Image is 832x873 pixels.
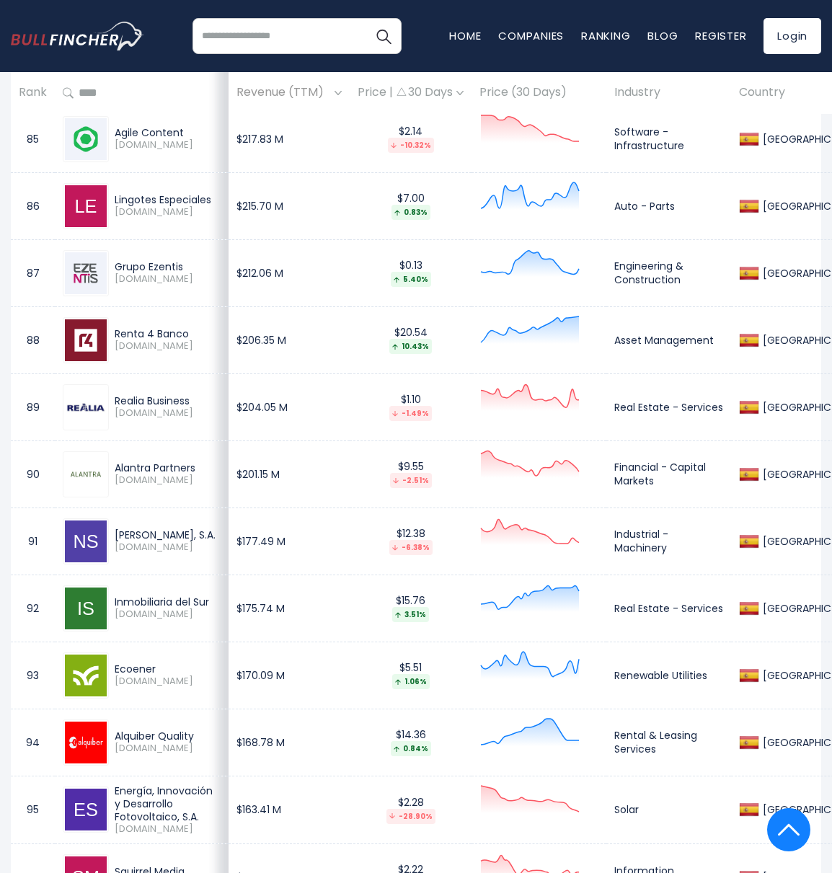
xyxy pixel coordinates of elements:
[115,206,221,218] span: [DOMAIN_NAME]
[229,306,350,373] td: $206.35 M
[11,306,55,373] td: 88
[606,508,731,575] td: Industrial - Machinery
[229,373,350,440] td: $204.05 M
[229,709,350,776] td: $168.78 M
[389,406,432,421] div: -1.49%
[358,728,464,756] div: $14.36
[11,776,55,843] td: 95
[229,575,350,642] td: $175.74 M
[11,508,55,575] td: 91
[449,28,481,43] a: Home
[606,440,731,508] td: Financial - Capital Markets
[115,273,221,285] span: [DOMAIN_NAME]
[498,28,564,43] a: Companies
[115,823,221,836] span: [DOMAIN_NAME]
[229,239,350,306] td: $212.06 M
[695,28,746,43] a: Register
[391,272,431,287] div: 5.40%
[115,139,221,151] span: [DOMAIN_NAME]
[65,453,107,495] img: ALNT.MC.png
[115,327,221,340] div: Renta 4 Banco
[115,394,221,407] div: Realia Business
[115,193,221,206] div: Lingotes Especiales
[358,594,464,622] div: $15.76
[229,508,350,575] td: $177.49 M
[65,386,107,428] img: RLIA.MC.png
[115,461,221,474] div: Alantra Partners
[358,796,464,824] div: $2.28
[115,743,221,755] span: [DOMAIN_NAME]
[358,661,464,689] div: $5.51
[606,575,731,642] td: Real Estate - Services
[392,607,429,622] div: 3.51%
[115,407,221,420] span: [DOMAIN_NAME]
[388,138,434,153] div: -10.32%
[115,126,221,139] div: Agile Content
[229,776,350,843] td: $163.41 M
[11,22,166,50] a: Go to homepage
[606,709,731,776] td: Rental & Leasing Services
[606,239,731,306] td: Engineering & Construction
[389,339,432,354] div: 10.43%
[11,172,55,239] td: 86
[65,252,107,294] img: EZE.MC.png
[358,326,464,354] div: $20.54
[11,72,55,115] th: Rank
[391,741,431,756] div: 0.84%
[229,172,350,239] td: $215.70 M
[11,575,55,642] td: 92
[392,674,430,689] div: 1.06%
[115,662,221,675] div: Ecoener
[11,440,55,508] td: 90
[366,18,402,54] button: Search
[115,608,221,621] span: [DOMAIN_NAME]
[764,18,821,54] a: Login
[236,82,331,105] span: Revenue (TTM)
[390,473,432,488] div: -2.51%
[115,595,221,608] div: Inmobiliaria del Sur
[358,86,464,101] div: Price | 30 Days
[606,642,731,709] td: Renewable Utilities
[115,784,221,824] div: Energía, Innovación y Desarrollo Fotovoltaico, S.A.
[606,776,731,843] td: Solar
[115,675,221,688] span: [DOMAIN_NAME]
[391,205,430,220] div: 0.83%
[606,72,731,115] th: Industry
[389,540,433,555] div: -6.38%
[581,28,630,43] a: Ranking
[606,172,731,239] td: Auto - Parts
[606,373,731,440] td: Real Estate - Services
[65,722,107,763] img: ALQ.MC.png
[115,541,221,554] span: [DOMAIN_NAME]
[115,474,221,487] span: [DOMAIN_NAME]
[11,373,55,440] td: 89
[229,642,350,709] td: $170.09 M
[358,460,464,488] div: $9.55
[606,105,731,172] td: Software - Infrastructure
[65,319,107,361] img: R4.MC.png
[472,72,606,115] th: Price (30 Days)
[115,730,221,743] div: Alquiber Quality
[386,809,435,824] div: -28.90%
[11,709,55,776] td: 94
[647,28,678,43] a: Blog
[115,528,221,541] div: [PERSON_NAME], S.A.
[358,259,464,287] div: $0.13
[358,192,464,220] div: $7.00
[115,340,221,353] span: [DOMAIN_NAME]
[229,440,350,508] td: $201.15 M
[11,105,55,172] td: 85
[65,655,107,696] img: ENER.MC.png
[115,260,221,273] div: Grupo Ezentis
[11,642,55,709] td: 93
[358,125,464,153] div: $2.14
[229,105,350,172] td: $217.83 M
[358,527,464,555] div: $12.38
[606,306,731,373] td: Asset Management
[65,118,107,160] img: AGIL.MC.png
[11,22,144,50] img: bullfincher logo
[358,393,464,421] div: $1.10
[11,239,55,306] td: 87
